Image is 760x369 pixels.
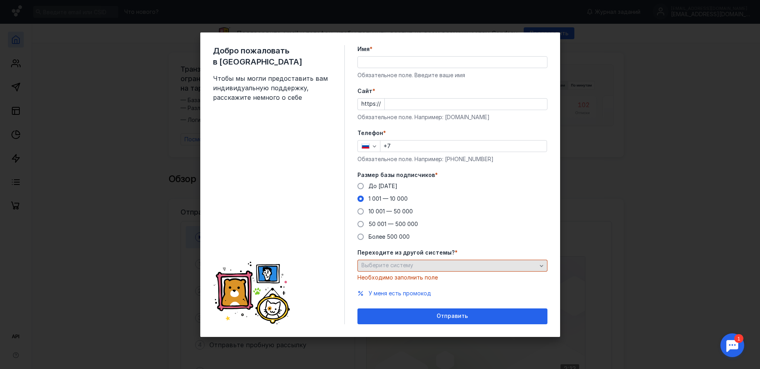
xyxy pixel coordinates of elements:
span: Имя [357,45,370,53]
span: Добро пожаловать в [GEOGRAPHIC_DATA] [213,45,332,67]
span: Cайт [357,87,372,95]
span: Переходите из другой системы? [357,249,455,257]
div: Обязательное поле. Например: [DOMAIN_NAME] [357,113,547,121]
button: Выберите систему [357,260,547,272]
span: 10 001 — 50 000 [369,208,413,215]
div: Необходимо заполнить поле [357,274,547,282]
span: Телефон [357,129,383,137]
span: 1 001 — 10 000 [369,195,408,202]
span: 50 001 — 500 000 [369,221,418,227]
span: Размер базы подписчиков [357,171,435,179]
button: Отправить [357,308,547,324]
span: Выберите систему [361,262,413,268]
span: У меня есть промокод [369,290,431,297]
div: 1 [18,5,27,13]
button: У меня есть промокод [369,289,431,297]
span: До [DATE] [369,183,397,189]
span: Отправить [437,313,468,320]
div: Обязательное поле. Введите ваше имя [357,71,547,79]
div: Обязательное поле. Например: [PHONE_NUMBER] [357,155,547,163]
span: Более 500 000 [369,233,410,240]
span: Чтобы мы могли предоставить вам индивидуальную поддержку, расскажите немного о себе [213,74,332,102]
